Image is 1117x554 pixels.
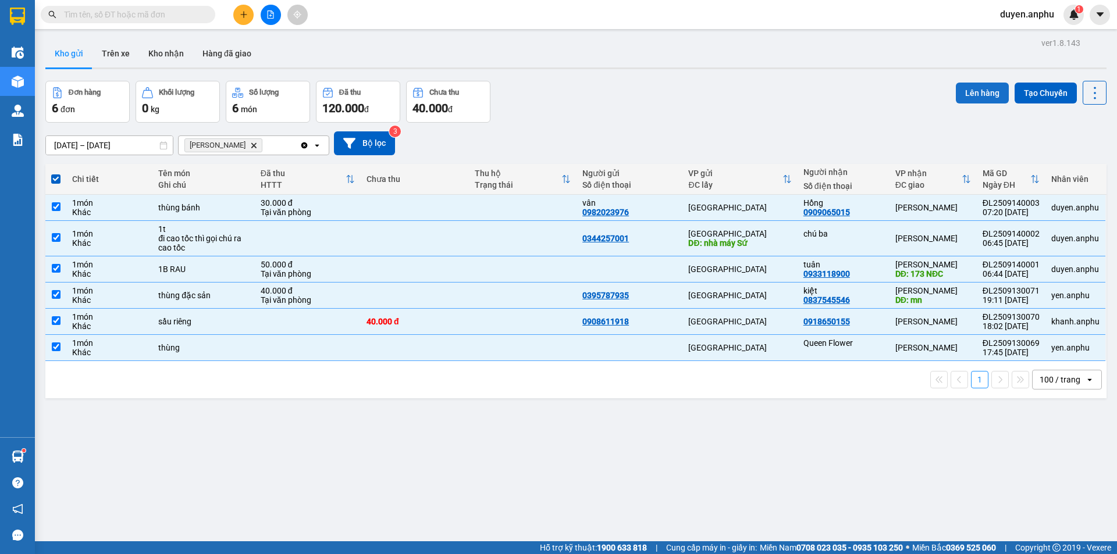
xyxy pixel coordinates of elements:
div: Đã thu [339,88,361,96]
div: 0982023976 [582,208,629,217]
div: Khác [72,348,147,357]
strong: 0708 023 035 - 0935 103 250 [796,543,903,552]
span: 1 [1077,5,1081,13]
svg: Delete [250,142,257,149]
span: file-add [266,10,275,19]
span: kg [151,105,159,114]
strong: 0369 525 060 [946,543,996,552]
div: Khác [72,269,147,278]
img: warehouse-icon [12,105,24,117]
span: 6 [232,101,239,115]
div: duyen.anphu [1051,203,1100,212]
div: Số điện thoại [582,180,677,190]
div: đi cao tốc thì gọi chú ra cao tốc [158,234,249,252]
div: 19:11 [DATE] [983,295,1040,305]
div: ĐL2509130070 [983,312,1040,321]
div: Khác [72,208,147,217]
div: Chi tiết [72,174,147,184]
div: ĐL2509140002 [983,229,1040,238]
div: 0909065015 [136,50,230,66]
input: Tìm tên, số ĐT hoặc mã đơn [64,8,201,21]
div: [PERSON_NAME] [895,234,971,243]
div: 30.000 đ [261,198,355,208]
svg: open [312,141,322,150]
button: plus [233,5,254,25]
span: Gửi: [10,10,28,22]
div: Tên món [158,169,249,178]
div: [GEOGRAPHIC_DATA] [10,10,128,36]
div: ĐL2509140001 [983,260,1040,269]
div: Hồng [136,36,230,50]
div: vân [582,198,677,208]
div: VP nhận [895,169,962,178]
div: 1t [158,224,249,234]
span: Phan Thiết, close by backspace [184,138,262,152]
img: warehouse-icon [12,47,24,59]
span: plus [240,10,248,19]
div: Trạng thái [475,180,562,190]
span: Nhận: [136,10,164,22]
div: Số lượng [249,88,279,96]
div: Khác [72,295,147,305]
div: 1 món [72,229,147,238]
div: Chưa thu [429,88,459,96]
div: [PERSON_NAME] [895,317,971,326]
svg: open [1085,375,1094,384]
span: Hỗ trợ kỹ thuật: [540,541,647,554]
span: đ [364,105,369,114]
div: 1 món [72,198,147,208]
button: Chưa thu40.000đ [406,81,490,123]
div: DĐ: nhà máy Sứ [688,238,791,248]
div: Tại văn phòng [261,269,355,278]
span: Cung cấp máy in - giấy in: [666,541,757,554]
div: Đã thu [261,169,346,178]
div: [GEOGRAPHIC_DATA] [688,203,791,212]
div: yen.anphu [1051,291,1100,300]
div: [PERSON_NAME] [895,343,971,352]
div: 0909065015 [803,208,850,217]
button: Khối lượng0kg [136,81,220,123]
button: Lên hàng [956,83,1009,103]
button: Kho gửi [45,40,93,67]
span: ⚪️ [906,545,909,550]
div: ĐL2509130071 [983,286,1040,295]
div: DĐ: mn [895,295,971,305]
span: search [48,10,56,19]
span: đơn [61,105,75,114]
th: Toggle SortBy [682,164,797,195]
div: 18:02 [DATE] [983,321,1040,331]
div: 0837545546 [803,295,850,305]
div: sầu riêng [158,317,249,326]
button: Tạo Chuyến [1015,83,1077,103]
input: Select a date range. [46,136,173,155]
div: Người nhận [803,167,884,177]
th: Toggle SortBy [977,164,1045,195]
div: DĐ: 173 NĐC [895,269,971,278]
div: 50.000 đ [261,260,355,269]
div: vân [10,36,128,50]
div: Hồng [803,198,884,208]
span: 6 [52,101,58,115]
div: 07:20 [DATE] [983,208,1040,217]
div: 0395787935 [582,291,629,300]
div: thùng bánh [158,203,249,212]
div: Khối lượng [159,88,194,96]
div: 17:45 [DATE] [983,348,1040,357]
button: Trên xe [93,40,139,67]
span: 40.000 [412,101,448,115]
div: Tại văn phòng [261,295,355,305]
span: Miền Bắc [912,541,996,554]
span: 0 [142,101,148,115]
div: Tại văn phòng [261,208,355,217]
div: kiệt [803,286,884,295]
div: tuân [803,260,884,269]
span: CƯỚC RỒI : [9,74,64,87]
div: thùng [158,343,249,352]
div: [GEOGRAPHIC_DATA] [688,265,791,274]
div: VP gửi [688,169,782,178]
div: ĐC lấy [688,180,782,190]
div: duyen.anphu [1051,234,1100,243]
button: Đơn hàng6đơn [45,81,130,123]
div: 1 món [72,312,147,321]
div: [PERSON_NAME] [136,10,230,36]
